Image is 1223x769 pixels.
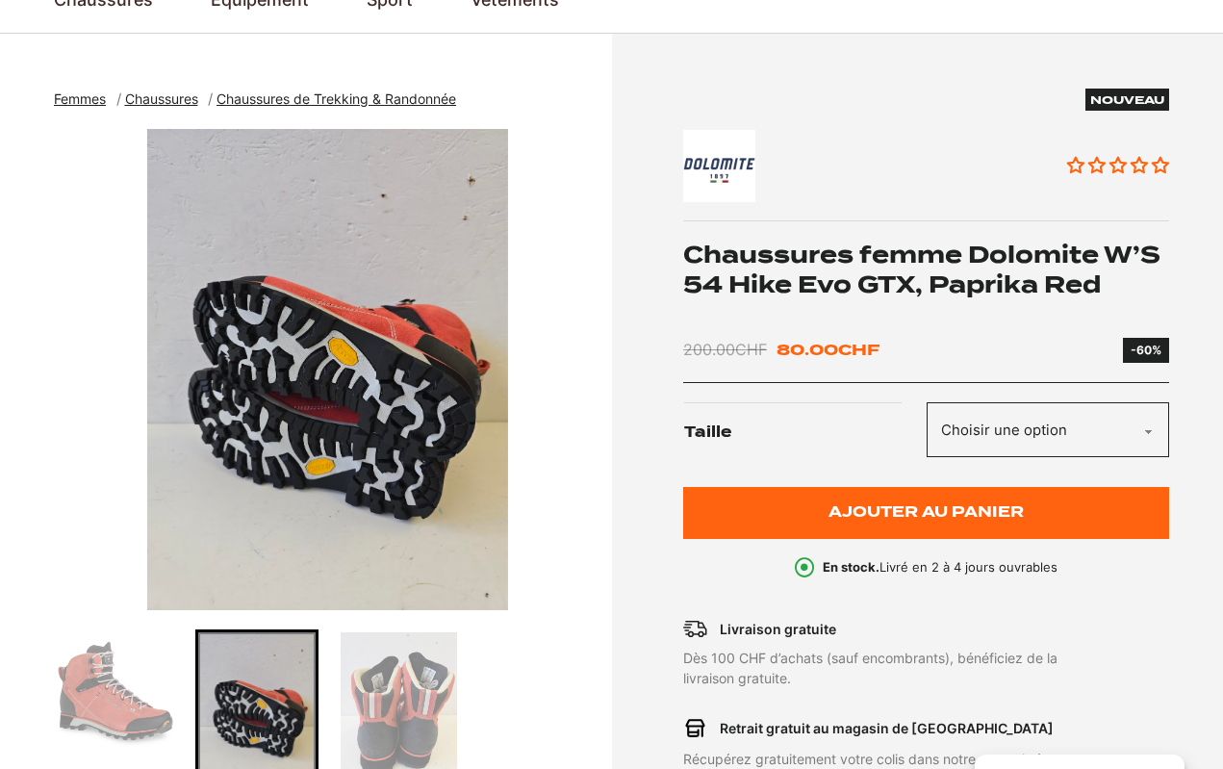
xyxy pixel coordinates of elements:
a: Femmes [54,90,116,107]
b: En stock. [823,559,879,575]
a: Chaussures [125,90,209,107]
nav: breadcrumbs [54,89,467,110]
bdi: 200.00 [683,340,767,359]
span: Chaussures de Trekking & Randonnée [217,90,456,107]
span: CHF [838,341,879,359]
h1: Chaussures femme Dolomite W’S 54 Hike Evo GTX, Paprika Red [683,241,1169,299]
p: Dès 100 CHF d’achats (sauf encombrants), bénéficiez de la livraison gratuite. [683,648,1072,688]
span: Ajouter au panier [828,504,1024,521]
label: Taille [684,402,925,462]
p: Livraison gratuite [720,619,836,639]
span: Nouveau [1090,92,1164,107]
a: Chaussures de Trekking & Randonnée [217,90,467,107]
span: Chaussures [125,90,198,107]
div: -60% [1131,342,1161,359]
span: Femmes [54,90,106,107]
span: CHF [735,340,767,359]
p: Livré en 2 à 4 jours ouvrables [823,558,1057,577]
button: Ajouter au panier [683,487,1169,539]
div: 2 of 3 [54,129,602,610]
bdi: 80.00 [777,341,879,359]
p: Retrait gratuit au magasin de [GEOGRAPHIC_DATA] [720,718,1054,738]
